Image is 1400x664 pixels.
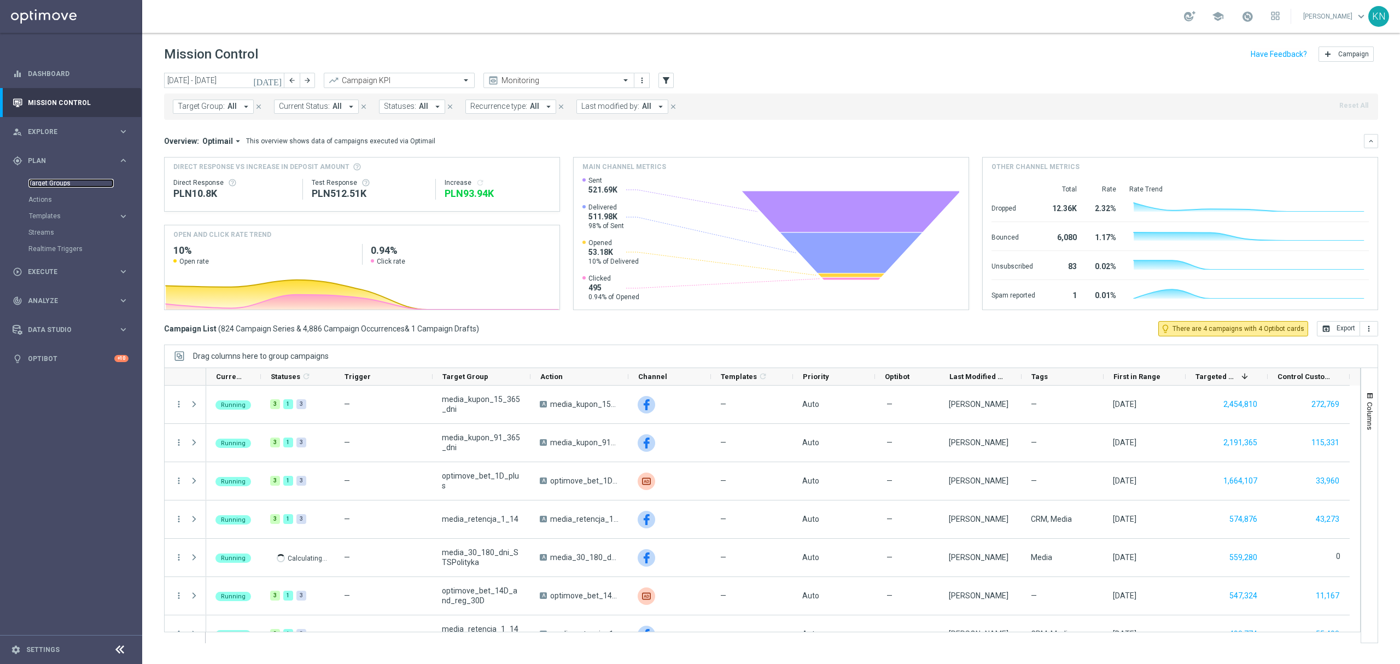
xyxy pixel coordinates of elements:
[12,156,129,165] div: gps_fixed Plan keyboard_arrow_right
[886,476,892,486] span: —
[28,344,114,373] a: Optibot
[274,100,359,114] button: Current Status: All arrow_drop_down
[1129,185,1369,194] div: Rate Trend
[550,476,619,486] span: optimove_bet_1D_plus
[13,354,22,364] i: lightbulb
[720,476,726,486] span: —
[949,476,1008,486] div: Krystian Potoczny
[288,77,296,84] i: arrow_back
[28,212,129,220] button: Templates keyboard_arrow_right
[1310,436,1340,450] button: 115,331
[328,75,339,86] i: trending_up
[12,296,129,305] button: track_changes Analyze keyboard_arrow_right
[949,372,1003,381] span: Last Modified By
[252,73,284,89] button: [DATE]
[1228,512,1258,526] button: 574,876
[544,102,553,112] i: arrow_drop_down
[540,477,547,484] span: A
[296,438,306,447] div: 3
[476,178,485,187] i: refresh
[540,631,547,637] span: A
[345,372,371,381] span: Trigger
[312,178,427,187] div: Test Response
[174,552,184,562] button: more_vert
[1031,438,1037,447] span: —
[550,514,619,524] span: media_retencja_1_14
[588,212,624,222] span: 511.98K
[255,103,262,110] i: close
[12,127,129,136] div: person_search Explore keyboard_arrow_right
[588,222,624,230] span: 98% of Sent
[1315,627,1340,641] button: 55,408
[377,257,405,266] span: Click rate
[279,102,330,111] span: Current Status:
[488,75,499,86] i: preview
[759,372,767,381] i: refresh
[283,476,293,486] div: 1
[656,102,666,112] i: arrow_drop_down
[588,257,639,266] span: 10% of Delivered
[164,136,199,146] h3: Overview:
[1113,399,1136,409] div: 18 Aug 2025, Monday
[13,69,22,79] i: equalizer
[1310,398,1340,411] button: 272,769
[446,103,454,110] i: close
[302,372,311,381] i: refresh
[1048,286,1077,303] div: 1
[174,438,184,447] button: more_vert
[221,440,246,447] span: Running
[178,102,225,111] span: Target Group:
[384,102,416,111] span: Statuses:
[576,100,668,114] button: Last modified by: All arrow_drop_down
[638,434,655,452] div: Facebook Custom Audience
[1031,399,1037,409] span: —
[550,552,619,562] span: media_30_180_dni_STSPolityka
[118,295,129,306] i: keyboard_arrow_right
[28,195,114,204] a: Actions
[1090,286,1116,303] div: 0.01%
[949,438,1008,447] div: Patryk Przybolewski
[174,629,184,639] i: more_vert
[1090,199,1116,216] div: 2.32%
[173,178,294,187] div: Direct Response
[419,102,428,111] span: All
[442,433,521,452] span: media_kupon_91_365_dni
[1113,438,1136,447] div: 18 Aug 2025, Monday
[28,59,129,88] a: Dashboard
[1113,476,1136,486] div: 18 Aug 2025, Monday
[118,266,129,277] i: keyboard_arrow_right
[29,213,118,219] div: Templates
[164,73,284,88] input: Select date range
[1090,257,1116,274] div: 0.02%
[13,267,118,277] div: Execute
[304,77,311,84] i: arrow_forward
[28,298,118,304] span: Analyze
[1322,324,1331,333] i: open_in_browser
[12,98,129,107] div: Mission Control
[1160,324,1170,334] i: lightbulb_outline
[470,102,527,111] span: Recurrence type:
[445,187,551,200] div: PLN93,935
[1222,436,1258,450] button: 2,191,365
[13,344,129,373] div: Optibot
[270,476,280,486] div: 3
[588,283,639,293] span: 495
[433,102,442,112] i: arrow_drop_down
[118,126,129,137] i: keyboard_arrow_right
[638,396,655,413] img: Facebook Custom Audience
[193,352,329,360] div: Row Groups
[29,213,107,219] span: Templates
[173,230,271,240] h4: OPEN AND CLICK RATE TREND
[720,438,726,447] span: —
[1090,228,1116,245] div: 1.17%
[202,136,233,146] span: Optimail
[1031,372,1048,381] span: Tags
[991,162,1080,172] h4: Other channel metrics
[1319,46,1374,62] button: add Campaign
[174,514,184,524] button: more_vert
[465,100,556,114] button: Recurrence type: All arrow_drop_down
[588,203,624,212] span: Delivered
[215,476,251,486] colored-tag: Running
